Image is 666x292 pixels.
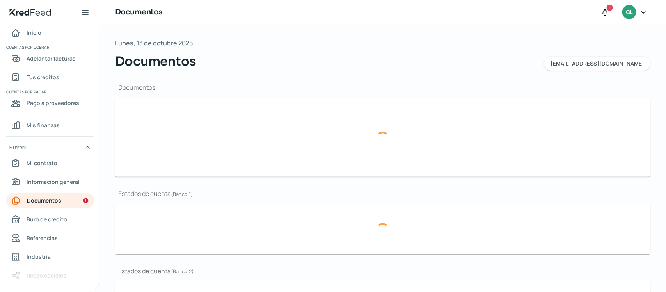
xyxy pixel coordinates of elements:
[115,267,650,275] h1: Estados de cuenta
[115,37,193,49] span: Lunes, 13 de octubre 2025
[27,72,59,82] span: Tus créditos
[27,120,60,130] span: Mis finanzas
[6,193,94,208] a: Documentos
[551,61,644,66] span: [EMAIL_ADDRESS][DOMAIN_NAME]
[27,98,79,108] span: Pago a proveedores
[6,69,94,85] a: Tus créditos
[6,51,94,66] a: Adelantar facturas
[27,252,51,262] span: Industria
[6,44,93,51] span: Cuentas por cobrar
[6,88,93,95] span: Cuentas por pagar
[6,25,94,41] a: Inicio
[27,177,80,187] span: Información general
[27,233,58,243] span: Referencias
[171,191,193,198] span: ( Banco 1 )
[115,189,650,198] h1: Estados de cuenta
[27,28,41,37] span: Inicio
[609,4,611,11] span: 1
[27,158,57,168] span: Mi contrato
[6,155,94,171] a: Mi contrato
[115,52,196,71] span: Documentos
[6,268,94,283] a: Redes sociales
[27,214,67,224] span: Buró de crédito
[626,8,632,17] span: CL
[6,249,94,265] a: Industria
[27,196,61,205] span: Documentos
[27,53,76,63] span: Adelantar facturas
[171,268,194,275] span: ( Banco 2 )
[6,118,94,133] a: Mis finanzas
[6,174,94,190] a: Información general
[6,212,94,227] a: Buró de crédito
[115,83,650,92] h1: Documentos
[6,95,94,111] a: Pago a proveedores
[9,144,27,151] span: Mi perfil
[115,7,162,18] h1: Documentos
[6,230,94,246] a: Referencias
[27,271,66,280] span: Redes sociales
